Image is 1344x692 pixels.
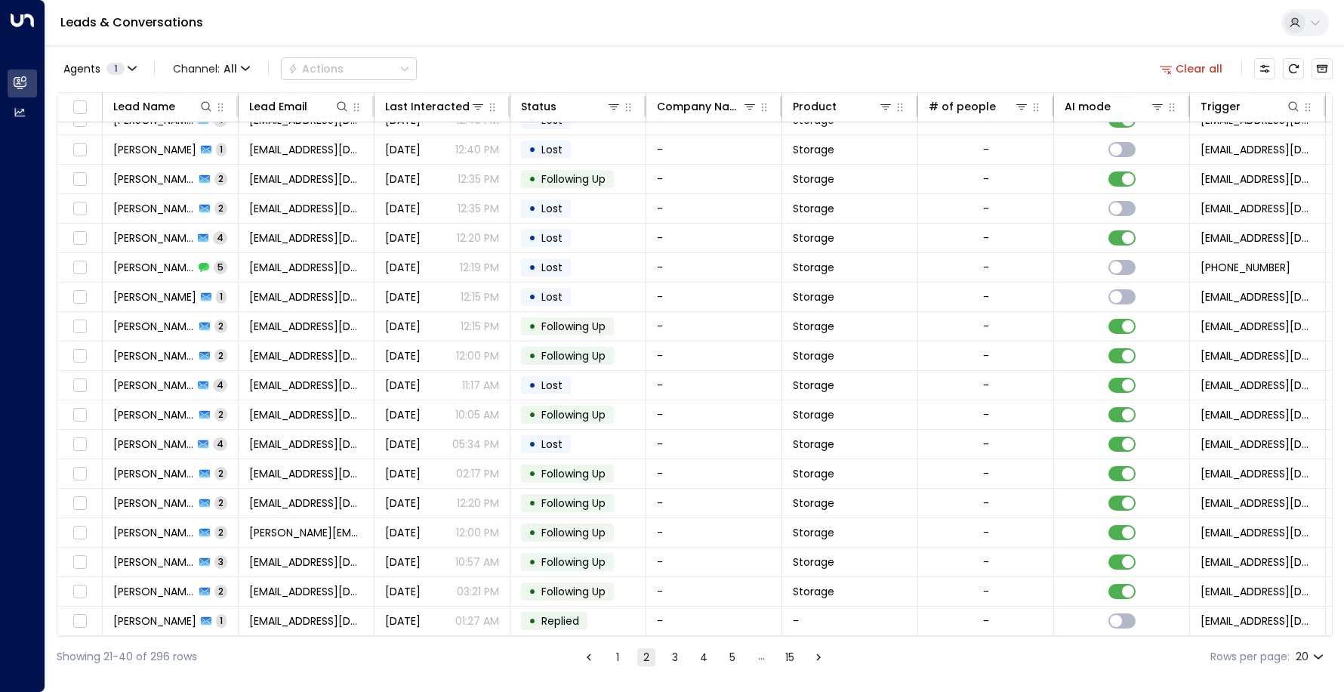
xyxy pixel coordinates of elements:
td: - [646,312,782,341]
span: Replied [541,613,579,629]
div: # of people [929,97,996,116]
span: ashley.rowe1972@outlook.com [249,378,363,393]
div: - [983,260,989,275]
span: Toggle select row [70,435,89,454]
span: Following Up [541,319,606,334]
span: Toggle select row [70,141,89,159]
button: Go to page 4 [695,648,713,666]
button: Go to page 15 [781,648,799,666]
span: aaliaryaz78@gmail.com [249,613,363,629]
label: Rows per page: [1210,649,1290,665]
span: Storage [793,230,834,246]
div: Button group with a nested menu [281,57,417,80]
span: leads@space-station.co.uk [1201,525,1315,540]
span: Yesterday [385,260,421,275]
div: • [529,372,536,398]
span: 2 [214,585,227,598]
span: 2 [214,526,227,539]
span: leads@space-station.co.uk [1201,584,1315,599]
p: 03:21 PM [457,584,499,599]
div: - [983,525,989,540]
td: - [646,341,782,370]
span: 4 [213,231,227,244]
div: Lead Name [113,97,175,116]
span: helennewton26@msn.com [249,289,363,304]
span: keirgale54@gmail.com [249,319,363,334]
div: • [529,579,536,604]
div: • [529,608,536,634]
span: kizzy84@hotmail.co.uk [249,142,363,157]
span: Sep 02, 2025 [385,437,421,452]
div: - [983,230,989,246]
span: 2 [214,320,227,332]
span: Refresh [1283,58,1304,79]
div: - [983,142,989,157]
span: leads@space-station.co.uk [1201,378,1315,393]
td: - [646,577,782,606]
span: Following Up [541,584,606,599]
button: Actions [281,57,417,80]
td: - [646,518,782,547]
p: 12:15 PM [461,319,499,334]
td: - [782,607,918,635]
div: - [983,348,989,363]
div: - [983,319,989,334]
span: leads@space-station.co.uk [1201,555,1315,570]
span: Yesterday [385,289,421,304]
button: Go to page 3 [666,648,684,666]
span: 2 [214,496,227,509]
div: Status [521,97,556,116]
p: 12:20 PM [457,230,499,246]
span: Yesterday [385,319,421,334]
span: Sep 02, 2025 [385,466,421,481]
div: Trigger [1201,97,1241,116]
span: leads@space-station.co.uk [1201,289,1315,304]
p: 12:20 PM [457,496,499,511]
span: Graham Barley [113,260,194,275]
span: Following Up [541,407,606,422]
span: rzkay20@outlook.com [249,466,363,481]
button: page 2 [637,648,655,666]
span: Yesterday [385,348,421,363]
span: Yesterday [385,230,421,246]
div: Actions [288,62,344,76]
p: 10:57 AM [455,555,499,570]
div: - [983,584,989,599]
span: Following Up [541,496,606,511]
nav: pagination navigation [579,647,828,666]
div: Company Name [657,97,757,116]
span: jennij774@gmail.com [249,348,363,363]
div: - [983,555,989,570]
div: … [752,648,770,666]
span: Sep 02, 2025 [385,496,421,511]
span: Yesterday [385,407,421,422]
td: - [646,607,782,635]
span: Toggle select row [70,376,89,395]
span: Toggle select row [70,347,89,366]
span: +447775810114 [1201,260,1290,275]
span: 5 [214,261,227,273]
span: Storage [793,437,834,452]
span: Yesterday [385,378,421,393]
span: Following Up [541,171,606,187]
span: Tspnltd1@gmail.com [249,230,363,246]
span: leads@space-station.co.uk [1201,201,1315,216]
span: Lost [541,230,563,246]
span: Storage [793,348,834,363]
span: Lost [541,289,563,304]
p: 05:34 PM [452,437,499,452]
button: Archived Leads [1312,58,1333,79]
span: Lost [541,142,563,157]
span: Following Up [541,525,606,540]
div: - [983,171,989,187]
td: - [646,283,782,311]
span: Ashley Rowe [113,378,193,393]
p: 12:40 PM [455,142,499,157]
span: aaliaryaz78@gmail.com [249,584,363,599]
span: Toggle select row [70,199,89,218]
span: Lost [541,437,563,452]
span: Apr 16, 2025 [385,613,421,629]
span: Matt Burton [113,496,195,511]
span: 1 [106,63,125,75]
span: Sep 02, 2025 [385,555,421,570]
